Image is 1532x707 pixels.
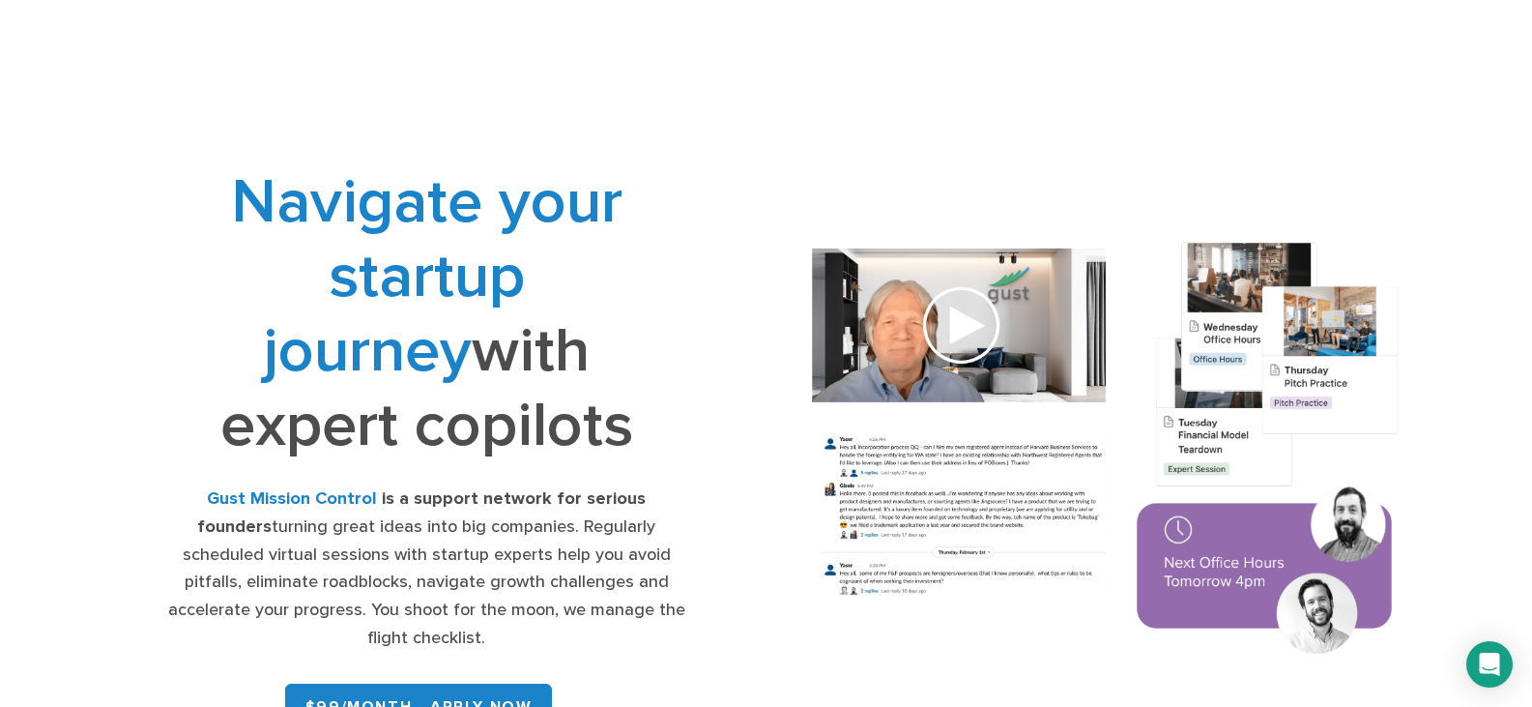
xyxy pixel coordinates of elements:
[207,488,377,509] strong: Gust Mission Control
[197,488,646,537] strong: is a support network for serious founders
[166,486,686,653] div: turning great ideas into big companies. Regularly scheduled virtual sessions with startup experts...
[781,219,1431,684] img: Composition of calendar events, a video call presentation, and chat rooms
[1466,641,1513,688] div: Open Intercom Messenger
[166,164,686,462] h1: with expert copilots
[231,164,622,388] span: Navigate your startup journey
